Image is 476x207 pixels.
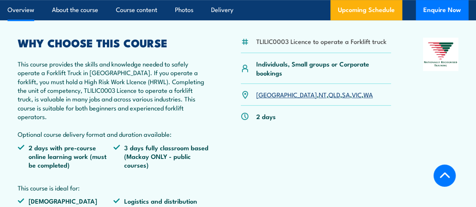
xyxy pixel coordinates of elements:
[18,38,209,47] h2: WHY CHOOSE THIS COURSE
[18,59,209,139] p: This course provides the skills and knowledge needed to safely operate a Forklift Truck in [GEOGR...
[18,183,209,192] p: This course is ideal for:
[256,90,317,99] a: [GEOGRAPHIC_DATA]
[352,90,362,99] a: VIC
[423,38,458,71] img: Nationally Recognised Training logo.
[256,59,391,77] p: Individuals, Small groups or Corporate bookings
[256,90,373,99] p: , , , , ,
[256,112,276,121] p: 2 days
[18,143,113,169] li: 2 days with pre-course online learning work (must be completed)
[363,90,373,99] a: WA
[256,37,386,45] li: TLILIC0003 Licence to operate a Forklift truck
[342,90,350,99] a: SA
[328,90,340,99] a: QLD
[319,90,327,99] a: NT
[113,143,209,169] li: 3 days fully classroom based (Mackay ONLY - public courses)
